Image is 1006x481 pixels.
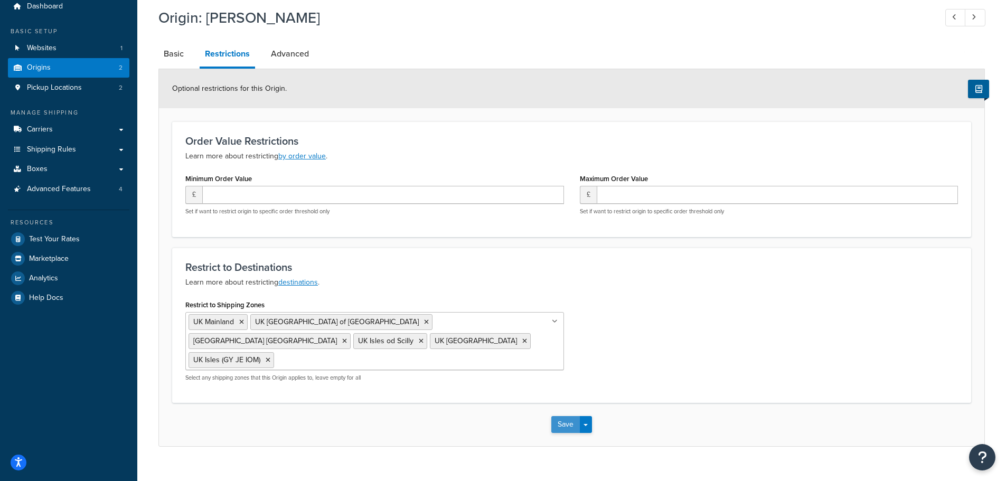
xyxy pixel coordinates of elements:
[8,78,129,98] li: Pickup Locations
[8,180,129,199] a: Advanced Features4
[435,335,517,346] span: UK [GEOGRAPHIC_DATA]
[119,83,123,92] span: 2
[120,44,123,53] span: 1
[8,39,129,58] a: Websites1
[8,288,129,307] a: Help Docs
[27,2,63,11] span: Dashboard
[185,374,564,382] p: Select any shipping zones that this Origin applies to, leave empty for all
[8,230,129,249] a: Test Your Rates
[8,27,129,36] div: Basic Setup
[8,269,129,288] a: Analytics
[29,294,63,303] span: Help Docs
[255,316,419,327] span: UK [GEOGRAPHIC_DATA] of [GEOGRAPHIC_DATA]
[278,150,326,162] a: by order value
[158,7,926,28] h1: Origin: [PERSON_NAME]
[185,135,958,147] h3: Order Value Restrictions
[580,175,648,183] label: Maximum Order Value
[27,83,82,92] span: Pickup Locations
[27,165,48,174] span: Boxes
[193,335,337,346] span: [GEOGRAPHIC_DATA] [GEOGRAPHIC_DATA]
[8,78,129,98] a: Pickup Locations2
[8,180,129,199] li: Advanced Features
[185,175,252,183] label: Minimum Order Value
[969,444,995,470] button: Open Resource Center
[945,9,966,26] a: Previous Record
[29,235,80,244] span: Test Your Rates
[27,185,91,194] span: Advanced Features
[8,159,129,179] a: Boxes
[551,416,580,433] button: Save
[185,208,564,215] p: Set if want to restrict origin to specific order threshold only
[27,44,57,53] span: Websites
[193,316,234,327] span: UK Mainland
[278,277,318,288] a: destinations
[29,254,69,263] span: Marketplace
[185,301,265,309] label: Restrict to Shipping Zones
[172,83,287,94] span: Optional restrictions for this Origin.
[580,208,958,215] p: Set if want to restrict origin to specific order threshold only
[158,41,189,67] a: Basic
[965,9,985,26] a: Next Record
[8,58,129,78] a: Origins2
[185,150,958,163] p: Learn more about restricting .
[27,63,51,72] span: Origins
[185,276,958,289] p: Learn more about restricting .
[8,218,129,227] div: Resources
[358,335,413,346] span: UK Isles od Scilly
[193,354,260,365] span: UK Isles (GY JE IOM)
[185,186,202,204] span: £
[580,186,597,204] span: £
[8,249,129,268] a: Marketplace
[266,41,314,67] a: Advanced
[29,274,58,283] span: Analytics
[8,108,129,117] div: Manage Shipping
[27,125,53,134] span: Carriers
[8,120,129,139] a: Carriers
[119,185,123,194] span: 4
[27,145,76,154] span: Shipping Rules
[968,80,989,98] button: Show Help Docs
[185,261,958,273] h3: Restrict to Destinations
[200,41,255,69] a: Restrictions
[119,63,123,72] span: 2
[8,140,129,159] a: Shipping Rules
[8,39,129,58] li: Websites
[8,58,129,78] li: Origins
